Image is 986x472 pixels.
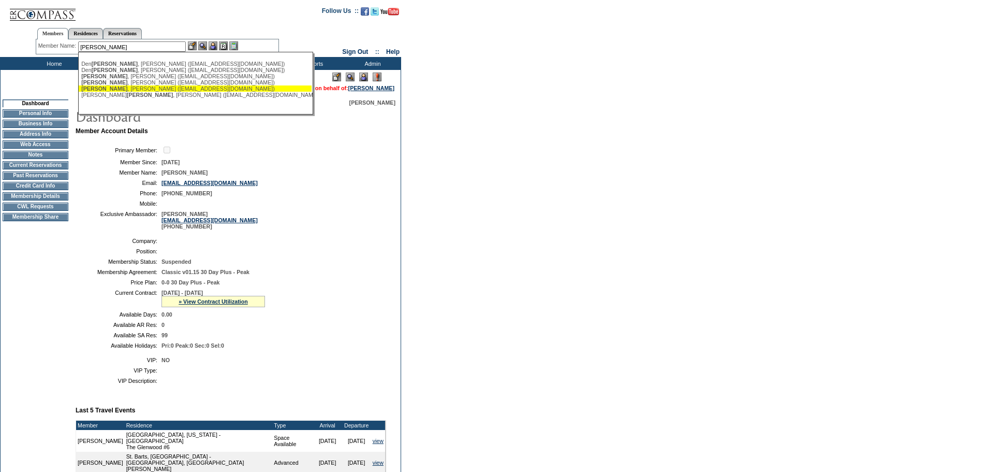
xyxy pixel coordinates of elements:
td: Available AR Res: [80,322,157,328]
img: Subscribe to our YouTube Channel [380,8,399,16]
td: Available Holidays: [80,342,157,349]
span: 0 [161,322,165,328]
img: b_edit.gif [188,41,197,50]
td: Available Days: [80,311,157,318]
img: Impersonate [359,73,368,81]
td: Exclusive Ambassador: [80,211,157,230]
div: Member Name: [38,41,78,50]
td: Past Reservations [3,171,68,180]
td: Space Available [272,430,313,452]
div: Den , [PERSON_NAME] ([EMAIL_ADDRESS][DOMAIN_NAME]) [81,61,309,67]
td: Primary Member: [80,145,157,155]
td: Admin [342,57,401,70]
img: Log Concern/Member Elevation [373,73,381,81]
span: NO [161,357,170,363]
a: [PERSON_NAME] [348,85,394,91]
span: :: [375,48,379,55]
b: Last 5 Travel Events [76,407,135,414]
td: Notes [3,151,68,159]
td: Position: [80,248,157,254]
div: , [PERSON_NAME] ([EMAIL_ADDRESS][DOMAIN_NAME]) [81,73,309,79]
span: Classic v01.15 30 Day Plus - Peak [161,269,249,275]
a: » View Contract Utilization [179,298,248,305]
a: Become our fan on Facebook [361,10,369,17]
td: Arrival [313,421,342,430]
td: Business Info [3,120,68,128]
img: b_calculator.gif [229,41,238,50]
td: Personal Info [3,109,68,118]
td: Membership Agreement: [80,269,157,275]
span: Suspended [161,259,191,265]
td: Company: [80,238,157,244]
td: [DATE] [342,430,371,452]
span: [PHONE_NUMBER] [161,190,212,196]
b: Member Account Details [76,127,148,135]
span: 99 [161,332,168,338]
td: Departure [342,421,371,430]
td: VIP: [80,357,157,363]
td: [DATE] [313,430,342,452]
td: Email: [80,180,157,186]
td: Residence [125,421,273,430]
img: pgTtlDashboard.gif [75,106,282,126]
td: Member [76,421,125,430]
td: Dashboard [3,99,68,107]
span: Pri:0 Peak:0 Sec:0 Sel:0 [161,342,224,349]
td: Address Info [3,130,68,138]
a: Help [386,48,400,55]
td: Membership Status: [80,259,157,265]
a: view [373,438,384,444]
span: [DATE] - [DATE] [161,290,203,296]
td: Current Reservations [3,161,68,169]
a: Sign Out [342,48,368,55]
span: 0.00 [161,311,172,318]
img: View [198,41,207,50]
a: [EMAIL_ADDRESS][DOMAIN_NAME] [161,180,258,186]
img: View Mode [346,73,355,81]
div: [PERSON_NAME] , [PERSON_NAME] ([EMAIL_ADDRESS][DOMAIN_NAME]) [81,92,309,98]
a: Reservations [103,28,142,39]
td: Phone: [80,190,157,196]
span: [PERSON_NAME] [81,85,127,92]
span: [PERSON_NAME] [349,99,395,106]
span: [DATE] [161,159,180,165]
div: , [PERSON_NAME] ([EMAIL_ADDRESS][DOMAIN_NAME]) [81,85,309,92]
td: Price Plan: [80,279,157,285]
td: VIP Description: [80,378,157,384]
td: Available SA Res: [80,332,157,338]
a: Follow us on Twitter [371,10,379,17]
span: [PERSON_NAME] [127,92,173,98]
a: [EMAIL_ADDRESS][DOMAIN_NAME] [161,217,258,223]
a: Subscribe to our YouTube Channel [380,10,399,17]
span: [PERSON_NAME] [81,79,127,85]
td: Mobile: [80,201,157,207]
img: Edit Mode [332,73,341,81]
span: [PERSON_NAME] [92,61,138,67]
td: Current Contract: [80,290,157,307]
img: Follow us on Twitter [371,7,379,16]
td: [GEOGRAPHIC_DATA], [US_STATE] - [GEOGRAPHIC_DATA] The Glenwood #6 [125,430,273,452]
td: Member Name: [80,169,157,176]
a: Members [37,28,69,39]
span: [PERSON_NAME] [81,73,127,79]
td: [PERSON_NAME] [76,430,125,452]
span: [PERSON_NAME] [PHONE_NUMBER] [161,211,258,230]
td: CWL Requests [3,203,68,211]
td: Follow Us :: [322,6,359,19]
td: Home [23,57,83,70]
span: You are acting on behalf of: [276,85,394,91]
span: [PERSON_NAME] [161,169,208,176]
img: Become our fan on Facebook [361,7,369,16]
td: Member Since: [80,159,157,165]
td: Credit Card Info [3,182,68,190]
img: Impersonate [209,41,217,50]
td: Type [272,421,313,430]
td: VIP Type: [80,367,157,374]
span: [PERSON_NAME] [92,67,138,73]
td: Web Access [3,140,68,149]
img: Reservations [219,41,228,50]
td: Membership Details [3,192,68,201]
a: view [373,460,384,466]
td: Membership Share [3,213,68,221]
div: Den , [PERSON_NAME] ([EMAIL_ADDRESS][DOMAIN_NAME]) [81,67,309,73]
